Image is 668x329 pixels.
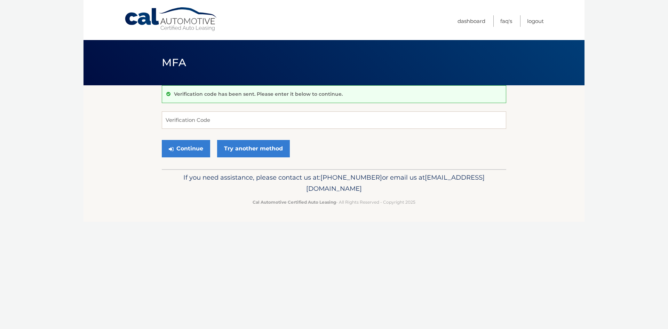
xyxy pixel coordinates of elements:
span: MFA [162,56,186,69]
p: Verification code has been sent. Please enter it below to continue. [174,91,343,97]
p: If you need assistance, please contact us at: or email us at [166,172,502,194]
a: Try another method [217,140,290,157]
strong: Cal Automotive Certified Auto Leasing [253,199,336,205]
button: Continue [162,140,210,157]
span: [PHONE_NUMBER] [320,173,382,181]
a: Dashboard [458,15,485,27]
p: - All Rights Reserved - Copyright 2025 [166,198,502,206]
a: Logout [527,15,544,27]
span: [EMAIL_ADDRESS][DOMAIN_NAME] [306,173,485,193]
a: Cal Automotive [124,7,218,32]
input: Verification Code [162,111,506,129]
a: FAQ's [500,15,512,27]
